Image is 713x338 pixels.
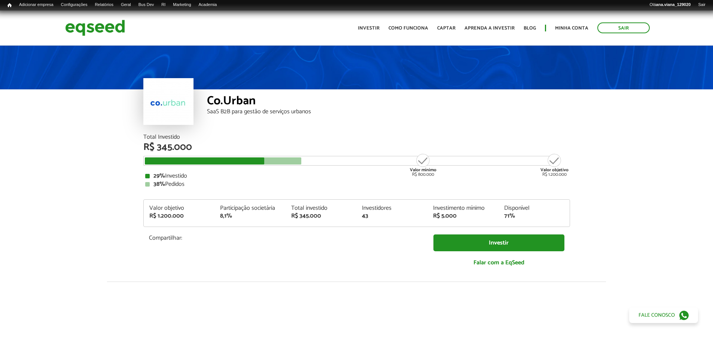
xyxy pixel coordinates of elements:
strong: 38% [153,179,165,189]
strong: ana.viana_129020 [656,2,691,7]
div: R$ 345.000 [143,142,570,152]
div: Valor objetivo [149,205,209,211]
a: Adicionar empresa [15,2,57,8]
div: Investido [145,173,568,179]
a: Oláana.viana_129020 [646,2,695,8]
a: Investir [433,234,564,251]
div: Total investido [291,205,351,211]
a: RI [158,2,169,8]
div: 71% [504,213,564,219]
div: Disponível [504,205,564,211]
div: Participação societária [220,205,280,211]
a: Captar [437,26,455,31]
div: Co.Urban [207,95,570,109]
a: Bus Dev [135,2,158,8]
a: Geral [117,2,135,8]
div: R$ 1.200.000 [540,153,569,177]
a: Marketing [169,2,195,8]
a: Academia [195,2,221,8]
strong: 29% [153,171,165,181]
a: Sair [597,22,650,33]
a: Blog [524,26,536,31]
div: SaaS B2B para gestão de serviços urbanos [207,109,570,115]
a: Investir [358,26,380,31]
div: Investidores [362,205,422,211]
a: Sair [694,2,709,8]
span: Início [7,3,12,8]
img: EqSeed [65,18,125,38]
div: R$ 5.000 [433,213,493,219]
a: Relatórios [91,2,117,8]
a: Falar com a EqSeed [433,255,564,270]
div: Investimento mínimo [433,205,493,211]
div: 8,1% [220,213,280,219]
a: Fale conosco [629,307,698,323]
a: Como funciona [389,26,428,31]
a: Aprenda a investir [464,26,515,31]
strong: Valor mínimo [410,166,436,173]
strong: Valor objetivo [540,166,569,173]
div: Pedidos [145,181,568,187]
a: Minha conta [555,26,588,31]
p: Compartilhar: [149,234,422,242]
a: Configurações [57,2,91,8]
div: R$ 345.000 [291,213,351,219]
a: Início [4,2,15,9]
div: R$ 800.000 [409,153,437,177]
div: R$ 1.200.000 [149,213,209,219]
div: Total Investido [143,134,570,140]
div: 43 [362,213,422,219]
